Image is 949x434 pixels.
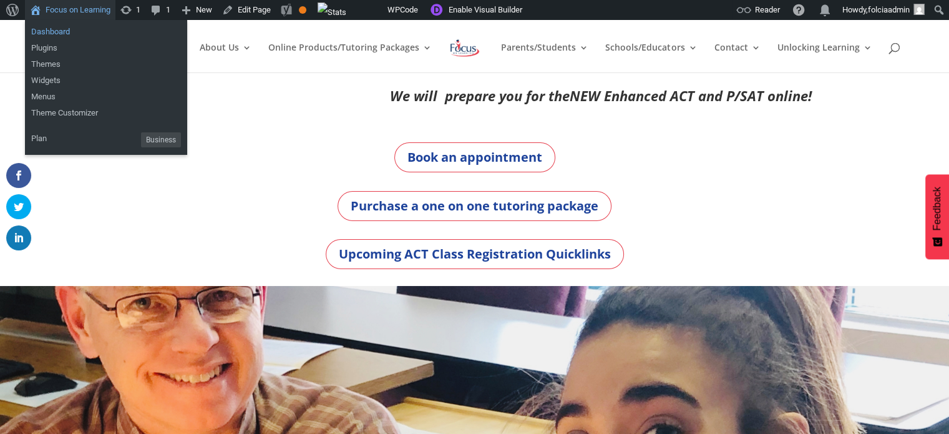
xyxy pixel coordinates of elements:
a: Parents/Students [501,43,588,72]
span: Plan [31,129,47,149]
a: Theme Customizer [25,105,187,121]
em: We will prepare you for the [390,86,570,105]
div: OK [299,6,306,14]
a: Unlocking Learning [777,43,872,72]
button: Feedback - Show survey [925,174,949,259]
a: Book an appointment [394,142,555,172]
a: Contact [714,43,760,72]
a: Dashboard [25,24,187,40]
ul: Focus on Learning [25,52,187,125]
ul: Focus on Learning [25,125,187,155]
a: Purchase a one on one tutoring package [338,191,611,221]
span: Feedback [932,187,943,230]
a: Themes [25,56,187,72]
img: Focus on Learning [449,37,481,59]
a: Menus [25,89,187,105]
a: Widgets [25,72,187,89]
a: Online Products/Tutoring Packages [268,43,432,72]
a: Plugins [25,40,187,56]
span: Business [141,132,181,147]
span: folciaadmin [868,5,910,14]
a: About Us [200,43,251,72]
img: Views over 48 hours. Click for more Jetpack Stats. [318,2,346,22]
ul: Focus on Learning [25,20,187,60]
em: NEW Enhanced ACT and P/SAT online! [570,86,812,105]
a: Schools/Educators [605,43,697,72]
a: Upcoming ACT Class Registration Quicklinks [326,239,624,269]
